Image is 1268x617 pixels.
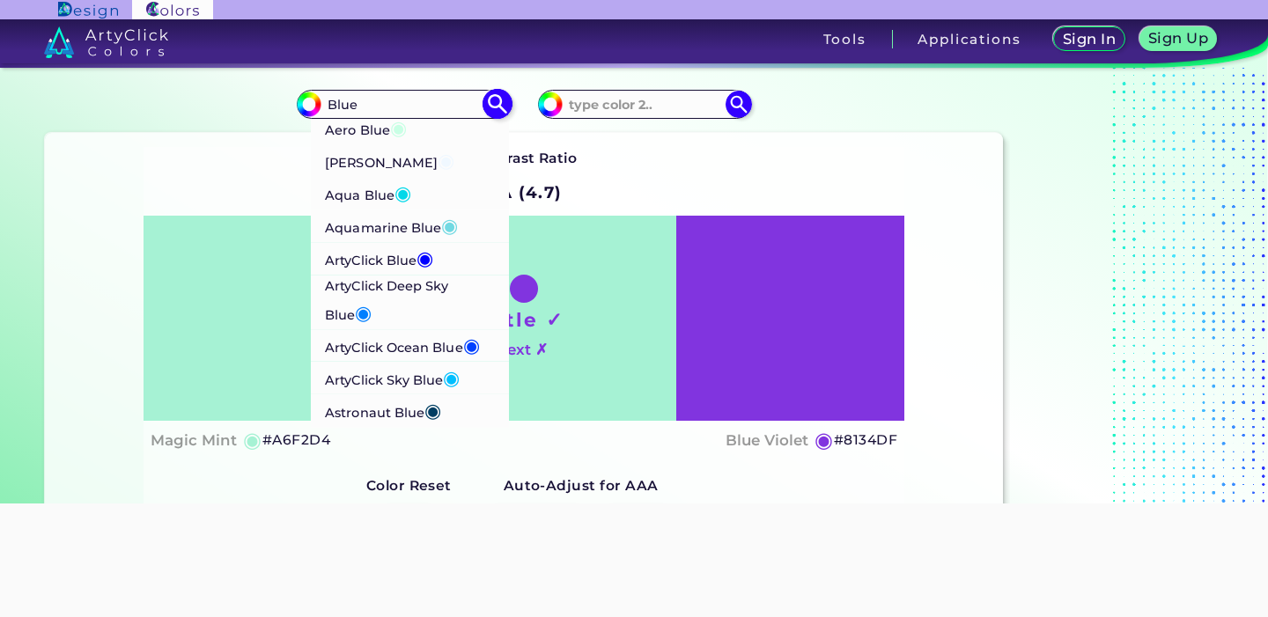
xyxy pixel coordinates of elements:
[918,33,1021,46] h3: Applications
[58,2,117,18] img: ArtyClick Design logo
[834,429,897,452] h5: #8134DF
[243,430,262,451] h5: ◉
[499,337,548,363] h4: Text ✗
[366,477,452,494] strong: Color Reset
[325,112,407,144] p: Aero Blue
[1057,28,1122,50] a: Sign In
[1065,33,1113,46] h5: Sign In
[151,428,237,453] h4: Magic Mint
[471,150,578,166] strong: Contrast Ratio
[325,209,459,242] p: Aquamarine Blue
[192,503,1077,613] iframe: Advertisement
[1151,32,1205,45] h5: Sign Up
[443,366,460,389] span: ◉
[325,329,480,362] p: ArtyClick Ocean Blue
[325,144,454,177] p: [PERSON_NAME]
[504,477,659,494] strong: Auto-Adjust for AAA
[325,275,496,329] p: ArtyClick Deep Sky Blue
[726,428,808,453] h4: Blue Violet
[815,430,834,451] h5: ◉
[325,362,461,394] p: ArtyClick Sky Blue
[321,92,485,116] input: type color 1..
[563,92,726,116] input: type color 2..
[325,427,409,459] p: Baby Blue
[823,33,866,46] h3: Tools
[463,334,480,356] span: ◉
[262,429,330,452] h5: #A6F2D4
[417,246,433,269] span: ◉
[325,242,433,275] p: ArtyClick Blue
[478,173,571,212] h2: AA (4.7)
[325,394,441,427] p: Astronaut Blue
[44,26,168,58] img: logo_artyclick_colors_white.svg
[441,214,458,237] span: ◉
[1010,35,1230,563] iframe: Advertisement
[438,149,454,172] span: ◉
[325,177,411,209] p: Aqua Blue
[483,306,564,333] h1: Title ✓
[424,399,441,422] span: ◉
[482,89,512,120] img: icon search
[394,181,411,204] span: ◉
[390,116,407,139] span: ◉
[1143,28,1213,50] a: Sign Up
[355,301,372,324] span: ◉
[726,91,752,117] img: icon search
